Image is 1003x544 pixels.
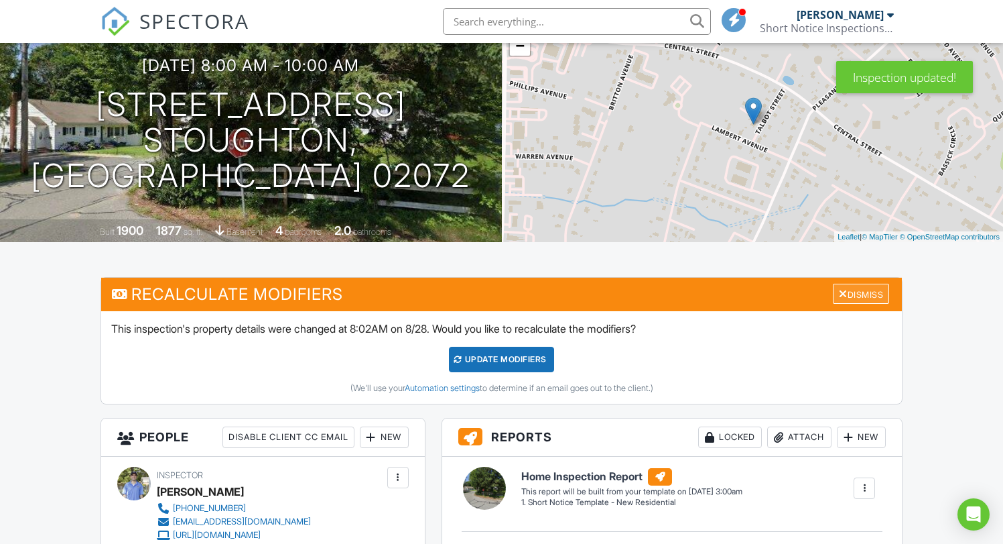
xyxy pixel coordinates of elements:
div: [EMAIL_ADDRESS][DOMAIN_NAME] [173,516,311,527]
h1: [STREET_ADDRESS] Stoughton, [GEOGRAPHIC_DATA] 02072 [21,87,480,193]
a: Leaflet [838,233,860,241]
div: This report will be built from your template on [DATE] 3:00am [521,486,742,497]
a: [URL][DOMAIN_NAME] [157,529,311,542]
h3: People [101,419,425,457]
span: Inspector [157,470,203,480]
div: [PHONE_NUMBER] [173,503,246,514]
a: [PHONE_NUMBER] [157,502,311,515]
a: © MapTiler [862,233,898,241]
div: UPDATE Modifiers [449,347,554,372]
h3: Recalculate Modifiers [101,278,902,311]
div: Dismiss [833,284,889,305]
img: The Best Home Inspection Software - Spectora [101,7,130,36]
div: Inspection updated! [836,61,973,93]
div: (We'll use your to determine if an email goes out to the client.) [111,383,892,394]
span: SPECTORA [139,7,249,35]
h3: [DATE] 8:00 am - 10:00 am [142,56,359,74]
div: 1877 [156,223,182,237]
div: [PERSON_NAME] [797,8,884,21]
div: Disable Client CC Email [222,427,354,448]
h6: Home Inspection Report [521,468,742,486]
div: 1. Short Notice Template - New Residential [521,497,742,508]
span: bedrooms [285,227,322,237]
h3: Reports [442,419,902,457]
a: Zoom out [510,36,530,56]
div: Open Intercom Messenger [957,498,990,531]
div: This inspection's property details were changed at 8:02AM on 8/28. Would you like to recalculate ... [101,311,902,404]
div: New [837,427,886,448]
span: bathrooms [353,227,391,237]
span: Built [100,227,115,237]
div: Short Notice Inspections LLC [760,21,894,35]
div: 1900 [117,223,143,237]
div: [URL][DOMAIN_NAME] [173,530,261,541]
input: Search everything... [443,8,711,35]
div: [PERSON_NAME] [157,482,244,502]
a: Automation settings [405,383,480,393]
div: Locked [698,427,762,448]
div: 2.0 [334,223,351,237]
a: SPECTORA [101,18,249,46]
div: 4 [275,223,283,237]
a: © OpenStreetMap contributors [900,233,1000,241]
a: [EMAIL_ADDRESS][DOMAIN_NAME] [157,515,311,529]
div: | [834,231,1003,243]
div: Attach [767,427,831,448]
span: sq. ft. [184,227,202,237]
div: New [360,427,409,448]
span: basement [226,227,263,237]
